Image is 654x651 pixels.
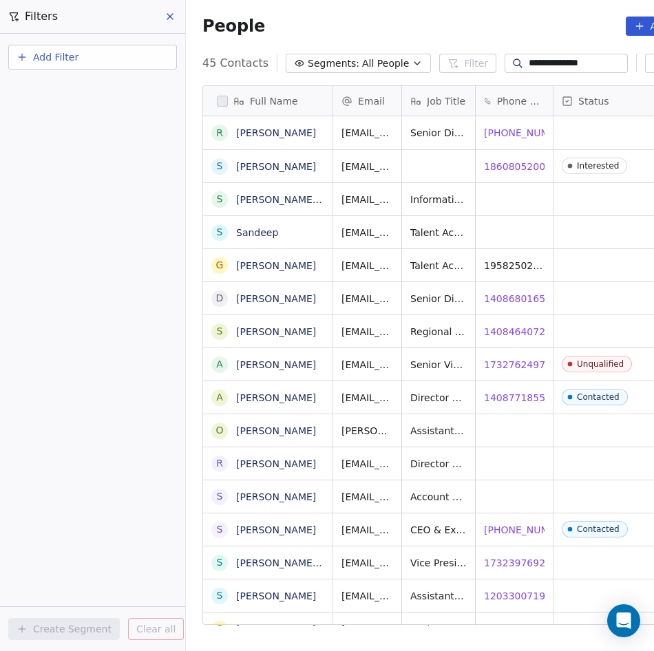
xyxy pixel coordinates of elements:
[341,358,393,372] span: [EMAIL_ADDRESS][DOMAIN_NAME]
[577,161,619,171] div: Interested
[236,293,316,304] a: [PERSON_NAME]
[341,160,393,173] span: [EMAIL_ADDRESS][DOMAIN_NAME]
[427,94,465,108] span: Job Title
[217,225,223,239] div: S
[410,259,467,273] span: Talent Acquisition Manager
[577,524,620,534] div: Contacted
[341,424,393,438] span: [PERSON_NAME][EMAIL_ADDRESS][DOMAIN_NAME]
[341,457,393,471] span: [EMAIL_ADDRESS][DOMAIN_NAME]
[216,126,223,140] div: R
[341,622,393,636] span: [EMAIL_ADDRESS][DOMAIN_NAME]
[236,524,316,535] a: [PERSON_NAME]
[341,523,393,537] span: [EMAIL_ADDRESS][PERSON_NAME][DOMAIN_NAME]
[341,325,393,339] span: [EMAIL_ADDRESS][DOMAIN_NAME]
[410,589,467,603] span: Assistant Vice President
[217,522,223,537] div: S
[410,391,467,405] span: Director Engineering
[250,94,298,108] span: Full Name
[308,56,359,71] span: Segments:
[484,556,551,570] span: 17323976920
[341,226,393,239] span: [EMAIL_ADDRESS][PERSON_NAME][DOMAIN_NAME]
[410,523,467,537] span: CEO & Executive Director
[410,622,467,636] span: Assistant Vice-President
[484,391,551,405] span: 14087718556
[236,392,316,403] a: [PERSON_NAME]
[402,86,475,116] div: Job Title
[484,325,551,339] span: 14084640728
[484,160,551,173] span: 18608052004
[410,457,467,471] span: Director of Data Engineering
[577,392,620,402] div: Contacted
[341,193,393,206] span: [EMAIL_ADDRESS][DOMAIN_NAME]
[217,555,223,570] div: S
[333,86,401,116] div: Email
[236,359,316,370] a: [PERSON_NAME]
[236,326,316,337] a: [PERSON_NAME]
[476,86,553,116] div: Phone Number
[484,523,572,537] span: [PHONE_NUMBER]
[341,126,393,140] span: [EMAIL_ADDRESS][DOMAIN_NAME]
[578,94,609,108] span: Status
[362,56,409,71] span: All People
[202,55,268,72] span: 45 Contacts
[203,116,333,626] div: grid
[577,359,624,369] div: Unqualified
[341,556,393,570] span: [EMAIL_ADDRESS][DOMAIN_NAME]
[216,456,223,471] div: R
[217,489,223,504] div: S
[410,325,467,339] span: Regional Vice President Of Sales
[202,16,265,36] span: People
[484,292,551,306] span: 14086801656
[410,490,467,504] span: Account Delivery Head | Transformation Program Director
[341,391,393,405] span: [EMAIL_ADDRESS][DOMAIN_NAME]
[236,161,316,172] a: [PERSON_NAME]
[216,357,223,372] div: A
[497,94,545,108] span: Phone Number
[236,425,316,436] a: [PERSON_NAME]
[410,424,467,438] span: Assistant Vice President
[484,126,572,140] span: [PHONE_NUMBER]
[410,226,467,239] span: Talent Acquisition Manager
[341,490,393,504] span: [EMAIL_ADDRESS][PERSON_NAME][DOMAIN_NAME]
[216,258,224,273] div: G
[236,557,399,568] a: [PERSON_NAME] [PERSON_NAME]
[217,621,223,636] div: S
[236,623,316,634] a: [PERSON_NAME]
[203,86,333,116] div: Full Name
[341,259,393,273] span: [EMAIL_ADDRESS][DOMAIN_NAME]
[217,192,223,206] div: S
[236,127,316,138] a: [PERSON_NAME]
[484,358,551,372] span: 17327624973
[215,423,223,438] div: O
[410,292,467,306] span: Senior Director Of Engineering
[484,589,551,603] span: 12033007192
[216,291,224,306] div: D
[236,194,399,205] a: [PERSON_NAME] [PERSON_NAME]
[607,604,640,637] div: Open Intercom Messenger
[236,458,316,469] a: [PERSON_NAME]
[410,126,467,140] span: Senior Director Of Engineering
[236,590,316,601] a: [PERSON_NAME]
[358,94,385,108] span: Email
[216,390,223,405] div: A
[410,358,467,372] span: Senior Vice President
[217,324,223,339] div: S
[236,260,316,271] a: [PERSON_NAME]
[484,622,551,636] span: 16785768455
[410,556,467,570] span: Vice President
[410,193,467,206] span: Information Technology Procurement
[236,227,278,238] a: Sandeep
[341,589,393,603] span: [EMAIL_ADDRESS][PERSON_NAME][DOMAIN_NAME]
[217,159,223,173] div: S
[439,54,496,73] button: Filter
[217,588,223,603] div: S
[236,491,316,502] a: [PERSON_NAME]
[484,259,545,273] span: 19582502897
[341,292,393,306] span: [EMAIL_ADDRESS][DOMAIN_NAME]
